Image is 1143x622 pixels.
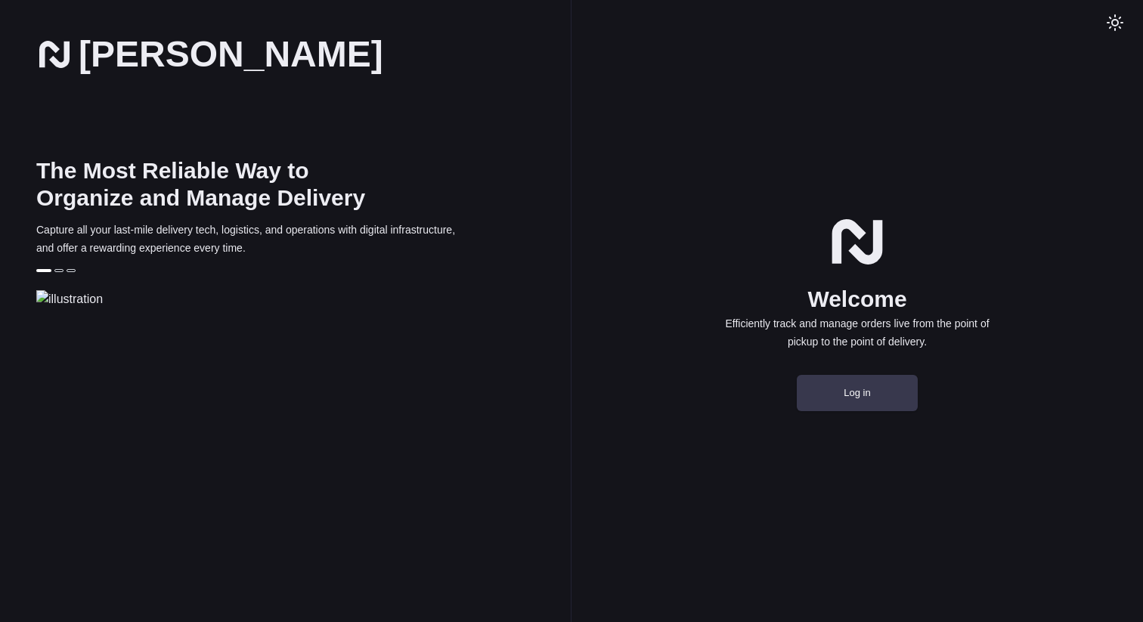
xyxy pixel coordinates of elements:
h1: Welcome [712,284,1002,314]
p: Efficiently track and manage orders live from the point of pickup to the point of delivery. [712,314,1002,351]
p: Capture all your last-mile delivery tech, logistics, and operations with digital infrastructure, ... [36,221,472,257]
h2: The Most Reliable Way to Organize and Manage Delivery [36,157,375,212]
button: Log in [797,375,918,411]
span: [PERSON_NAME] [79,39,383,70]
img: illustration [36,290,571,308]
